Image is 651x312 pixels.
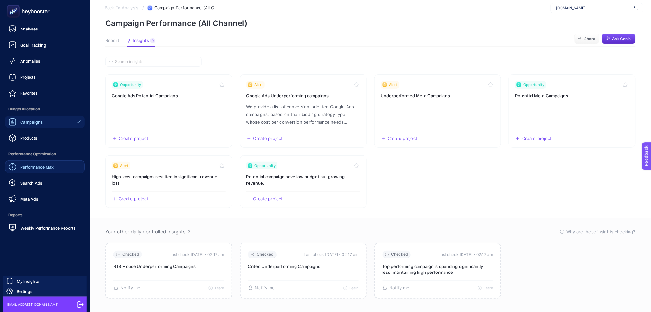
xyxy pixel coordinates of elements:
[556,5,631,11] span: [DOMAIN_NAME]
[523,82,544,87] span: Opportunity
[484,286,493,290] span: Learn
[612,36,631,41] span: Ask Genie
[353,81,360,89] button: Toggle favorite
[5,160,85,173] a: Performance Max
[388,136,418,141] span: Create project
[3,276,87,286] a: My Insights
[120,285,140,290] span: Notify me
[105,74,636,208] section: Insight Packages
[5,71,85,83] a: Projects
[20,58,40,64] span: Anomalies
[20,135,37,141] span: Products
[105,229,186,235] span: Your other daily controlled insights
[113,264,224,269] p: RTB House Underperforming Campaigns
[218,162,226,169] button: Toggle favorite
[509,74,636,148] a: View insight titled
[105,38,119,43] span: Report
[246,103,360,126] p: Insight description
[112,196,148,202] button: Create a new project based on this insight
[5,103,85,116] span: Budget Allocation
[112,136,148,141] button: Create a new project based on this insight
[20,42,46,48] span: Goal Tracking
[515,92,629,99] h3: Insight title
[5,22,85,35] a: Analyses
[255,285,275,290] span: Notify me
[105,243,636,299] section: Passive Insight Packages
[112,173,226,186] h3: Insight title
[119,136,148,141] span: Create project
[20,119,43,125] span: Campaigns
[374,74,501,148] a: View insight titled
[5,221,85,234] a: Weekly Performance Reports
[5,209,85,221] span: Reports
[567,229,636,235] span: Why are these insights checking?
[522,136,552,141] span: Create project
[5,177,85,189] a: Search Ads
[20,26,38,31] span: Analyses
[349,286,359,290] span: Learn
[240,74,367,148] a: View insight titled We provide a list of conversion-oriented Google Ads campaigns, based on their...
[246,92,360,99] h3: Insight title
[383,264,493,275] p: Top performing campaign is spending significantly less, maintaining high performance
[105,155,232,208] a: View insight titled
[381,92,495,99] h3: Insight title
[20,91,38,96] span: Favorites
[112,92,226,99] h3: Insight title
[353,162,360,169] button: Toggle favorite
[154,5,219,11] span: Campaign Performance (All Channel)
[246,196,283,202] button: Create a new project based on this insight
[20,180,42,186] span: Search Ads
[119,196,148,202] span: Create project
[383,285,409,290] button: Notify me
[602,34,636,44] button: Ask Genie
[170,251,224,258] time: Last check [DATE]・02:17 am
[5,148,85,160] span: Performance Optimization
[255,82,263,87] span: Alert
[5,116,85,128] a: Campaigns
[113,285,140,290] button: Notify me
[20,225,75,230] span: Weekly Performance Reports
[17,279,39,284] span: My Insights
[5,55,85,67] a: Anomalies
[621,81,629,89] button: Toggle favorite
[3,286,87,297] a: Settings
[391,252,409,257] span: Checked
[17,289,32,294] span: Settings
[304,251,358,258] time: Last check [DATE]・02:17 am
[5,193,85,205] a: Meta Ads
[240,155,367,208] a: View insight titled
[248,264,359,269] p: Criteo Underperforming Campaigns
[208,286,224,290] button: Learn
[133,38,149,43] span: Insights
[20,164,54,169] span: Performance Max
[105,5,138,11] span: Back To Analysis
[253,196,283,202] span: Create project
[5,87,85,100] a: Favorites
[215,286,224,290] span: Learn
[438,251,493,258] time: Last check [DATE]・02:17 am
[574,34,599,44] button: Share
[120,163,128,168] span: Alert
[150,38,155,43] div: 9
[248,285,275,290] button: Notify me
[105,74,232,148] a: View insight titled
[120,82,141,87] span: Opportunity
[255,163,276,168] span: Opportunity
[487,81,495,89] button: Toggle favorite
[253,136,283,141] span: Create project
[390,285,409,290] span: Notify me
[246,136,283,141] button: Create a new project based on this insight
[20,74,36,80] span: Projects
[6,302,58,307] span: [EMAIL_ADDRESS][DOMAIN_NAME]
[381,136,418,141] button: Create a new project based on this insight
[115,59,198,64] input: Search
[584,36,595,41] span: Share
[20,196,38,202] span: Meta Ads
[122,252,139,257] span: Checked
[4,2,24,7] span: Feedback
[246,173,360,186] h3: Insight title
[5,132,85,144] a: Products
[478,286,493,290] button: Learn
[5,39,85,51] a: Goal Tracking
[218,81,226,89] button: Toggle favorite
